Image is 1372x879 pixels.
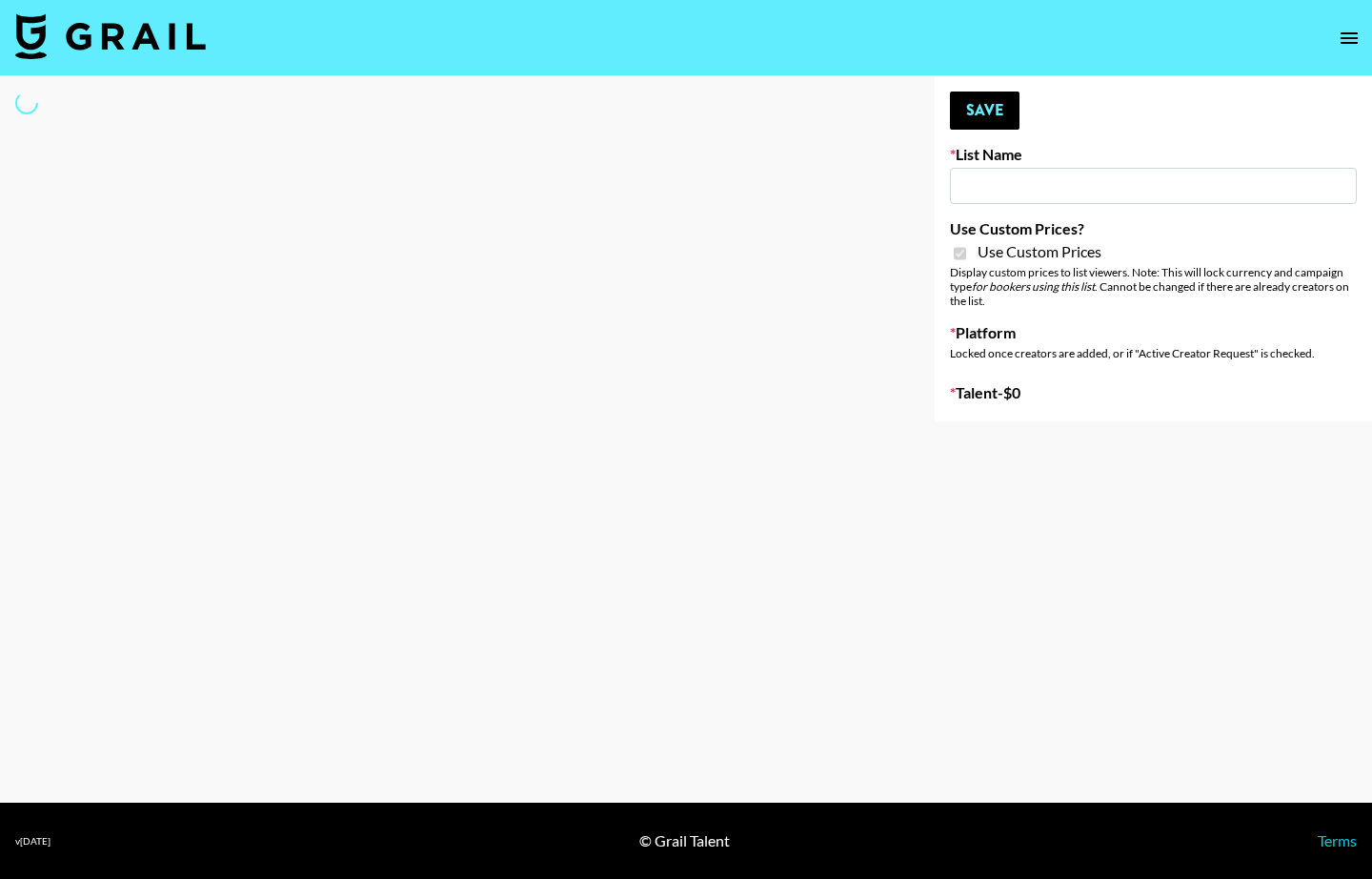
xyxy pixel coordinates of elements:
[15,13,206,59] img: Grail Talent
[950,383,1357,402] label: Talent - $ 0
[972,279,1095,294] em: for bookers using this list
[950,265,1357,308] div: Display custom prices to list viewers. Note: This will lock currency and campaign type . Cannot b...
[950,346,1357,360] div: Locked once creators are added, or if "Active Creator Request" is checked.
[15,835,50,848] div: v [DATE]
[978,242,1101,261] span: Use Custom Prices
[950,145,1357,164] label: List Name
[950,323,1357,342] label: Platform
[1330,19,1368,57] button: open drawer
[950,219,1357,238] label: Use Custom Prices?
[950,92,1019,130] button: Save
[1318,831,1357,849] a: Terms
[639,831,730,850] div: © Grail Talent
